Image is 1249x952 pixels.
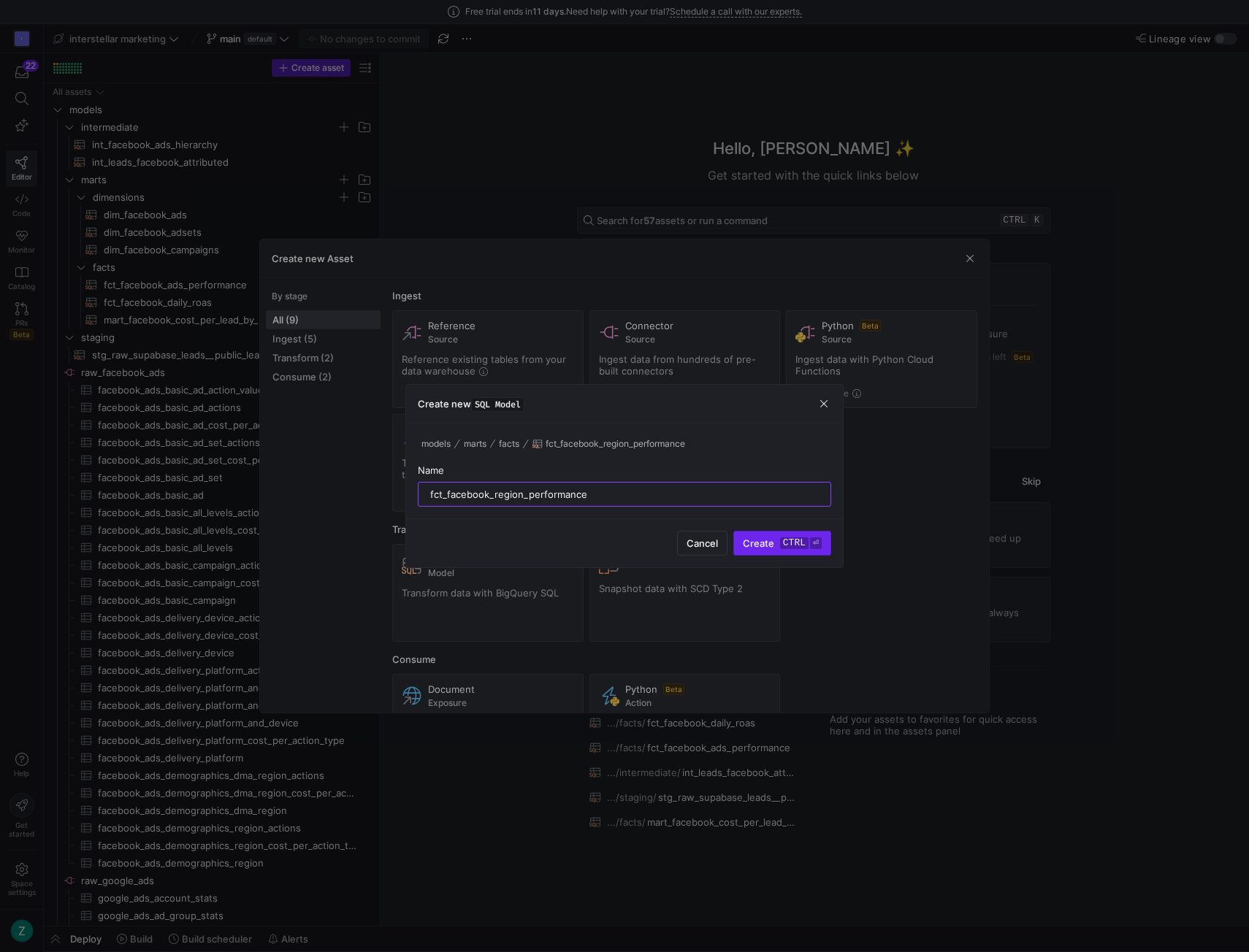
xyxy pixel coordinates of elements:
span: SQL Model [471,397,524,412]
span: Create [743,537,822,549]
span: marts [464,439,486,449]
kbd: ctrl [780,537,809,549]
button: Cancel [677,531,727,556]
button: marts [460,435,490,453]
span: models [421,439,451,449]
span: Name [418,464,444,476]
kbd: ⏎ [810,537,822,549]
button: Createctrl⏎ [733,531,831,556]
span: fct_facebook_region_performance [546,439,685,449]
button: models [418,435,454,453]
span: facts [499,439,519,449]
h3: Create new [418,398,524,410]
span: Cancel [687,537,718,549]
button: fct_facebook_region_performance [529,435,689,453]
button: facts [495,435,523,453]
